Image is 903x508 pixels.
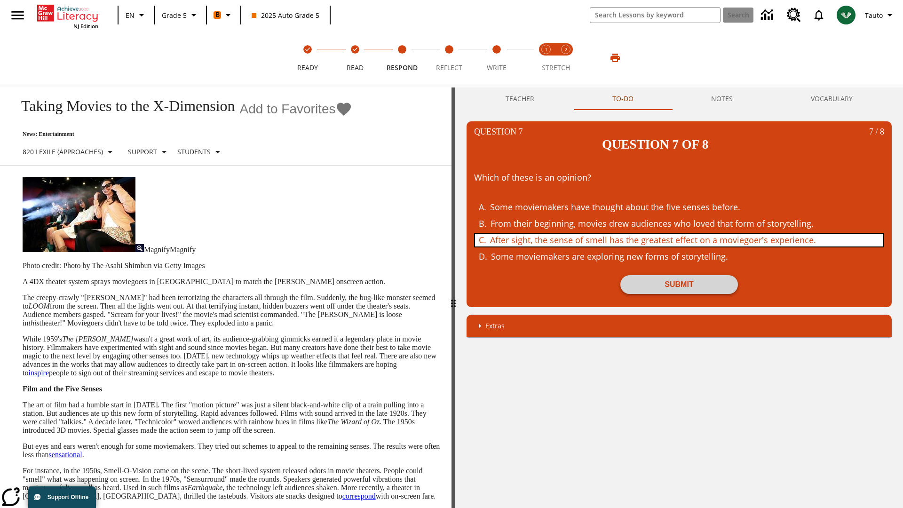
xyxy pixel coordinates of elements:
[487,63,507,72] span: Write
[590,8,720,23] input: search field
[23,442,440,459] p: But eyes and ears weren't enough for some moviemakers. They tried out schemes to appeal to the re...
[210,7,238,24] button: Boost Class color is orange. Change class color
[48,494,88,500] span: Support Offline
[436,63,462,72] span: Reflect
[23,262,440,270] p: Photo credit: Photo by The Asahi Shimbun via Getty Images
[861,7,899,24] button: Profile/Settings
[23,467,440,500] p: For instance, in the 1950s, Smell-O-Vision came on the scene. The short-lived system released odo...
[28,302,49,310] em: LOOM
[73,23,98,30] span: NJ Edition
[600,49,630,66] button: Print
[837,6,855,24] img: avatar image
[19,143,119,160] button: Select Lexile, 820 Lexile (Approaches)
[869,127,884,163] p: 8
[602,137,708,152] h2: Question 7 of 8
[490,201,854,214] div: Some moviemakers have thought about the five senses before.
[4,1,32,29] button: Open side menu
[28,319,39,327] em: this
[491,217,855,230] div: From their beginning, movies drew audiences who loved that form of storytelling.
[474,171,884,184] p: Which of these is an opinion?
[280,32,335,84] button: Ready(Step completed) step 1 of 5
[124,143,174,160] button: Scaffolds, Support
[807,3,831,27] a: Notifications
[467,315,892,337] div: Extras
[875,127,878,136] span: /
[327,418,380,426] em: The Wizard of Oz
[23,401,440,435] p: The art of film had a humble start in [DATE]. The first "motion picture" was just a silent black-...
[158,7,203,24] button: Grade: Grade 5, Select a grade
[479,201,486,214] span: A .
[135,244,144,252] img: Magnify
[542,63,570,72] span: STRETCH
[620,275,738,294] button: Submit
[170,246,196,254] span: Magnify
[831,3,861,27] button: Select a new avatar
[451,87,455,508] div: Press Enter or Spacebar and then press right and left arrow keys to move the slider
[516,127,523,136] span: 7
[121,7,151,24] button: Language: EN, Select a language
[755,2,781,28] a: Data Center
[375,32,429,84] button: Respond step 3 of 5
[342,492,376,500] a: correspond
[545,47,547,53] text: 1
[869,127,873,136] span: 7
[673,87,772,110] button: NOTES
[565,47,567,53] text: 2
[23,335,440,377] p: While 1959's wasn't a great work of art, its audience-grabbing gimmicks earned it a legendary pla...
[467,87,892,110] div: Instructional Panel Tabs
[23,147,103,157] p: 820 Lexile (Approaches)
[573,87,673,110] button: TO-DO
[532,32,560,84] button: Stretch Read step 1 of 2
[327,32,382,84] button: Read(Step completed) step 2 of 5
[23,177,135,252] img: Panel in front of the seats sprays water mist to the happy audience at a 4DX-equipped theater.
[485,321,505,331] p: Extras
[215,9,220,21] span: B
[23,294,440,327] p: The creepy-crawly "[PERSON_NAME]" had been terrorizing the characters all through the film. Sudde...
[11,131,352,138] p: News: Entertainment
[188,484,223,492] em: Earthquake
[23,385,102,393] strong: Film and the Five Senses
[479,250,487,263] span: D .
[126,10,135,20] span: EN
[297,63,318,72] span: Ready
[552,32,579,84] button: Stretch Respond step 2 of 2
[469,32,524,84] button: Write step 5 of 5
[781,2,807,28] a: Resource Center, Will open in new tab
[865,10,883,20] span: Tauto
[491,250,855,263] div: Some moviemakers are exploring new forms of storytelling.
[422,32,476,84] button: Reflect step 4 of 5
[174,143,227,160] button: Select Student
[479,234,486,246] span: C .
[62,335,134,343] em: The [PERSON_NAME]
[23,278,440,286] p: A 4DX theater system sprays moviegoers in [GEOGRAPHIC_DATA] to match the [PERSON_NAME] onscreen a...
[490,234,854,246] div: After sight, the sense of smell has the greatest effect on a moviegoer's experience.
[11,97,235,115] h1: Taking Movies to the X-Dimension
[240,101,353,117] button: Add to Favorites - Taking Movies to the X-Dimension
[467,87,573,110] button: Teacher
[28,486,96,508] button: Support Offline
[28,369,49,377] a: inspire
[49,451,82,459] a: sensational
[474,127,523,163] p: Question
[387,63,418,72] span: Respond
[240,102,336,117] span: Add to Favorites
[162,10,187,20] span: Grade 5
[37,3,98,30] div: Home
[128,147,157,157] p: Support
[455,87,903,508] div: activity
[347,63,364,72] span: Read
[252,10,319,20] span: 2025 Auto Grade 5
[144,246,170,254] span: Magnify
[772,87,892,110] button: VOCABULARY
[479,217,487,230] span: B .
[177,147,211,157] p: Students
